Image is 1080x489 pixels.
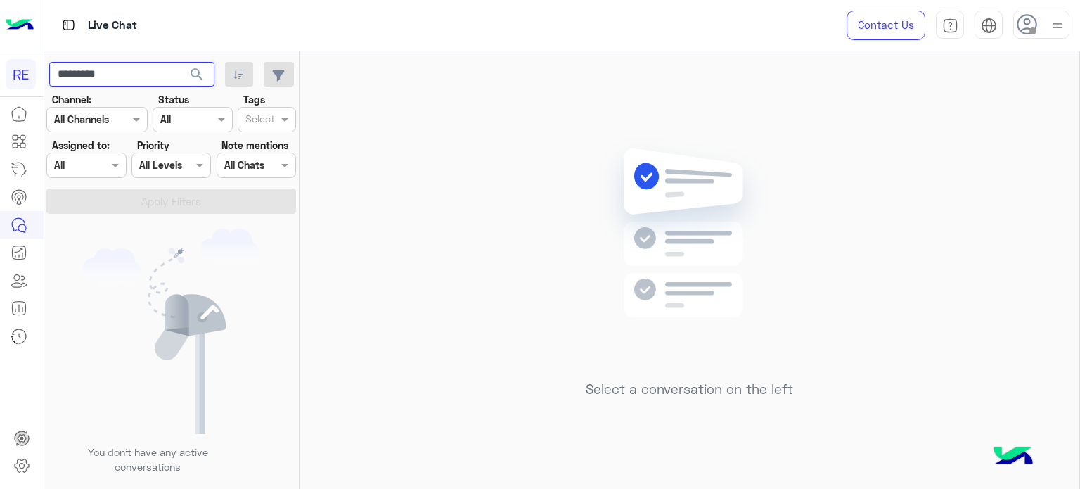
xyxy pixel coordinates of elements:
a: Contact Us [847,11,925,40]
div: RE [6,59,36,89]
label: Note mentions [221,138,288,153]
label: Status [158,92,189,107]
label: Channel: [52,92,91,107]
img: profile [1048,17,1066,34]
img: empty users [83,229,260,434]
img: tab [60,16,77,34]
label: Priority [137,138,169,153]
img: hulul-logo.png [989,433,1038,482]
a: tab [936,11,964,40]
h5: Select a conversation on the left [586,381,793,398]
button: search [180,62,214,92]
label: Assigned to: [52,138,110,153]
img: tab [981,18,997,34]
img: no messages [588,137,791,371]
img: tab [942,18,958,34]
p: You don’t have any active conversations [77,445,219,475]
img: Logo [6,11,34,40]
span: search [188,66,205,83]
div: Select [243,111,275,129]
label: Tags [243,92,265,107]
p: Live Chat [88,16,137,35]
button: Apply Filters [46,189,296,214]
